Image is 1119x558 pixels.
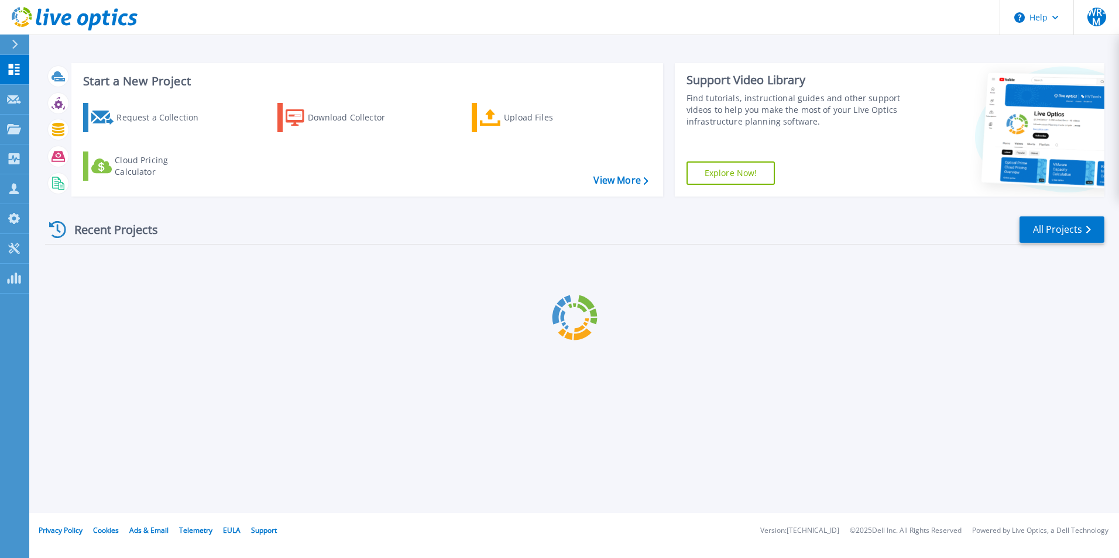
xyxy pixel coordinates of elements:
a: Request a Collection [83,103,214,132]
a: Explore Now! [686,161,775,185]
a: View More [593,175,648,186]
div: Support Video Library [686,73,905,88]
div: Find tutorials, instructional guides and other support videos to help you make the most of your L... [686,92,905,128]
a: Ads & Email [129,525,169,535]
a: Cookies [93,525,119,535]
li: © 2025 Dell Inc. All Rights Reserved [850,527,962,535]
a: Download Collector [277,103,408,132]
li: Version: [TECHNICAL_ID] [760,527,839,535]
h3: Start a New Project [83,75,648,88]
a: Privacy Policy [39,525,83,535]
div: Upload Files [504,106,598,129]
a: All Projects [1020,216,1104,243]
span: WR-M [1087,8,1106,26]
div: Request a Collection [116,106,210,129]
li: Powered by Live Optics, a Dell Technology [972,527,1108,535]
a: Support [251,525,277,535]
div: Cloud Pricing Calculator [115,154,208,178]
a: Upload Files [472,103,602,132]
div: Download Collector [308,106,401,129]
a: EULA [223,525,241,535]
a: Telemetry [179,525,212,535]
div: Recent Projects [45,215,174,244]
a: Cloud Pricing Calculator [83,151,214,181]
